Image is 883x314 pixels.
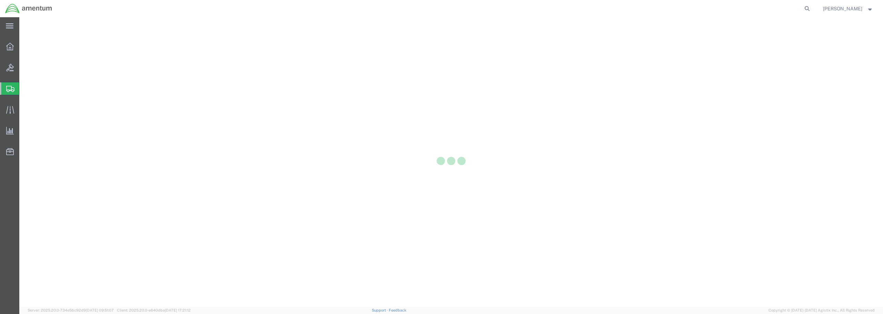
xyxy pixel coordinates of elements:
span: [DATE] 17:21:12 [165,308,191,312]
span: Client: 2025.20.0-e640dba [117,308,191,312]
button: [PERSON_NAME] [823,4,874,13]
span: Server: 2025.20.0-734e5bc92d9 [28,308,114,312]
span: Derrick Gory [823,5,862,12]
img: logo [5,3,52,14]
span: [DATE] 09:51:07 [86,308,114,312]
a: Support [372,308,389,312]
a: Feedback [389,308,406,312]
span: Copyright © [DATE]-[DATE] Agistix Inc., All Rights Reserved [768,307,875,313]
